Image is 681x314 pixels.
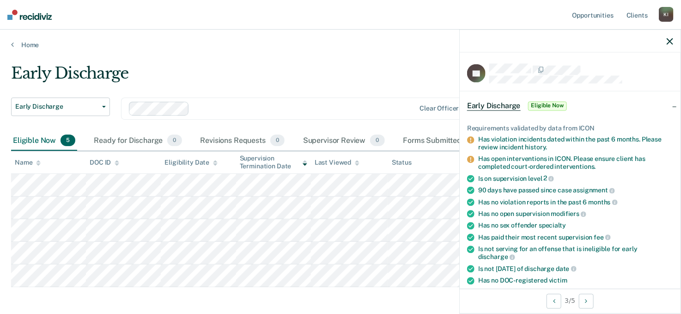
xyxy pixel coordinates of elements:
[478,155,673,171] div: Has open interventions in ICON. Please ensure client has completed court-ordered interventions.
[478,210,673,218] div: Has no open supervision
[164,159,218,166] div: Eligibility Date
[420,105,462,112] div: Clear officers
[594,234,611,241] span: fee
[11,41,670,49] a: Home
[551,210,587,218] span: modifiers
[579,294,594,308] button: Next Opportunity
[478,174,673,183] div: Is on supervision level
[467,101,521,111] span: Early Discharge
[199,131,286,151] div: Revisions Requests
[15,103,98,111] span: Early Discharge
[544,175,554,182] span: 2
[478,222,673,229] div: Has no sex offender
[478,265,673,273] div: Is not [DATE] of discharge
[478,245,673,261] div: Is not serving for an offense that is ineligible for early
[92,131,183,151] div: Ready for Discharge
[467,124,673,132] div: Requirements validated by data from ICON
[315,159,359,166] div: Last Viewed
[478,186,673,195] div: 90 days have passed since case
[556,265,576,272] span: date
[90,159,119,166] div: DOC ID
[392,159,412,166] div: Status
[11,131,77,151] div: Eligible Now
[659,7,674,22] div: K I
[61,135,75,147] span: 5
[301,131,387,151] div: Supervisor Review
[547,294,561,308] button: Previous Opportunity
[11,64,522,90] div: Early Discharge
[539,222,566,229] span: specialty
[573,186,615,194] span: assignment
[478,233,673,241] div: Has paid their most recent supervision
[528,101,567,111] span: Eligible Now
[460,91,681,121] div: Early DischargeEligible Now
[167,135,182,147] span: 0
[549,277,567,284] span: victim
[478,136,673,152] div: Has violation incidents dated within the past 6 months. Please review incident history.
[460,289,681,313] div: 3 / 5
[370,135,384,147] span: 0
[478,198,673,206] div: Has no violation reports in the past 6
[478,253,515,261] span: discharge
[401,131,483,151] div: Forms Submitted
[589,198,618,206] span: months
[478,277,673,284] div: Has no DOC-registered
[270,135,285,147] span: 0
[240,154,307,170] div: Supervision Termination Date
[7,10,52,20] img: Recidiviz
[15,159,41,166] div: Name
